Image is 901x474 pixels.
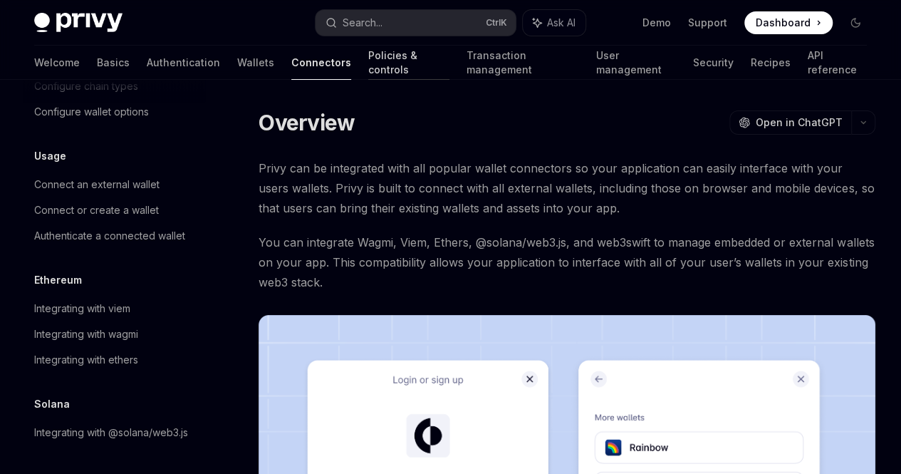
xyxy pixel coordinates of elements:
h5: Solana [34,396,70,413]
a: Wallets [237,46,274,80]
button: Ask AI [523,10,585,36]
h5: Ethereum [34,272,82,289]
a: Configure wallet options [23,99,205,125]
a: Connectors [291,46,351,80]
a: Security [693,46,734,80]
a: Integrating with viem [23,296,205,321]
button: Open in ChatGPT [729,110,851,135]
span: Open in ChatGPT [756,115,843,130]
div: Integrating with @solana/web3.js [34,424,188,441]
a: Basics [97,46,130,80]
div: Connect an external wallet [34,176,160,193]
a: Demo [642,16,671,30]
span: Ask AI [547,16,576,30]
h5: Usage [34,148,66,165]
div: Integrating with viem [34,300,130,317]
div: Connect or create a wallet [34,202,159,219]
div: Integrating with ethers [34,351,138,369]
button: Search...CtrlK [316,10,516,36]
a: Integrating with ethers [23,347,205,373]
span: Ctrl K [486,17,507,29]
button: Toggle dark mode [844,11,867,34]
a: Connect or create a wallet [23,197,205,223]
a: Welcome [34,46,80,80]
div: Authenticate a connected wallet [34,227,185,244]
h1: Overview [259,110,355,135]
a: Authenticate a connected wallet [23,223,205,249]
img: dark logo [34,13,123,33]
a: API reference [808,46,867,80]
div: Integrating with wagmi [34,326,138,343]
div: Configure wallet options [34,103,149,120]
a: Recipes [751,46,791,80]
a: Policies & controls [368,46,449,80]
a: Integrating with wagmi [23,321,205,347]
a: Transaction management [467,46,579,80]
a: Dashboard [744,11,833,34]
span: You can integrate Wagmi, Viem, Ethers, @solana/web3.js, and web3swift to manage embedded or exter... [259,232,875,292]
a: Integrating with @solana/web3.js [23,420,205,445]
a: User management [596,46,676,80]
a: Authentication [147,46,220,80]
span: Privy can be integrated with all popular wallet connectors so your application can easily interfa... [259,158,875,218]
a: Connect an external wallet [23,172,205,197]
span: Dashboard [756,16,811,30]
div: Search... [343,14,382,31]
a: Support [688,16,727,30]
